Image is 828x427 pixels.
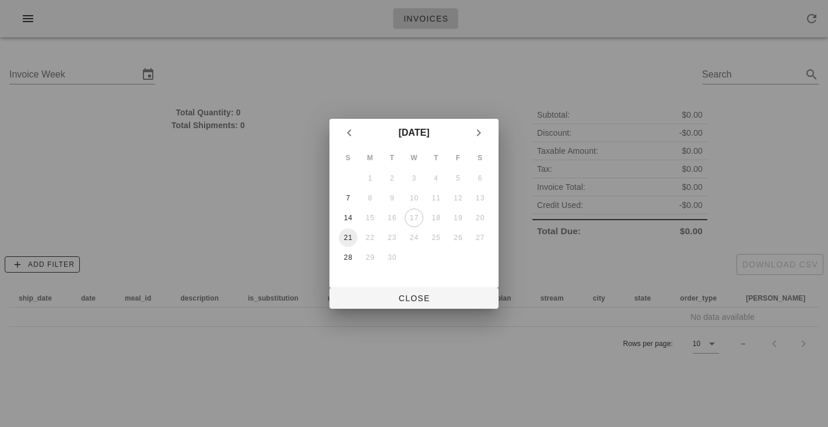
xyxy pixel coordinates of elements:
button: Previous month [339,122,360,143]
th: W [404,148,424,168]
button: 14 [339,209,357,227]
th: S [469,148,490,168]
div: 7 [339,194,357,202]
button: Close [329,288,499,309]
th: T [381,148,402,168]
div: 28 [339,253,357,262]
button: 21 [339,228,357,247]
th: T [426,148,447,168]
button: 7 [339,189,357,207]
span: Close [339,294,489,303]
button: [DATE] [394,121,434,144]
th: S [338,148,359,168]
button: Next month [468,122,489,143]
button: 28 [339,248,357,267]
th: M [360,148,381,168]
th: F [448,148,469,168]
div: 14 [339,214,357,222]
div: 21 [339,234,357,242]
